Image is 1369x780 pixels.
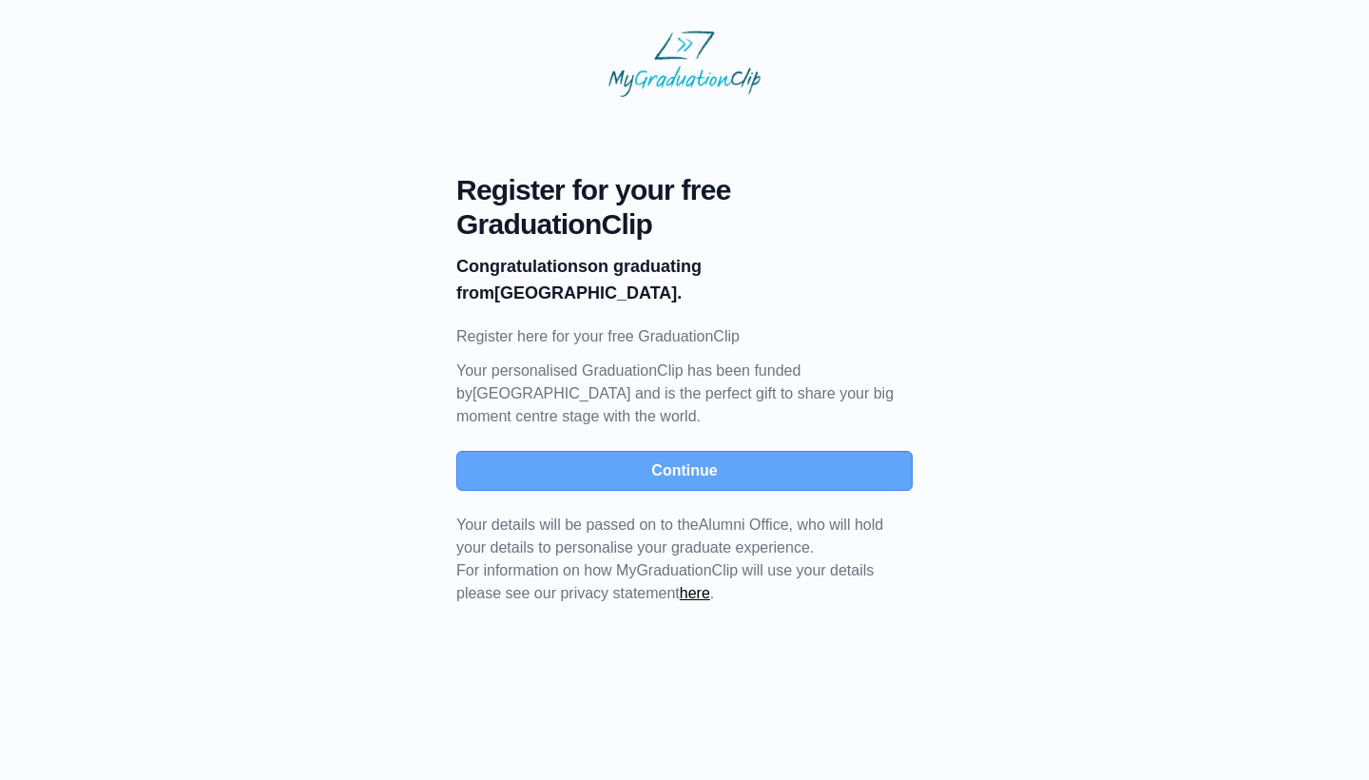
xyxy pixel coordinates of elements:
a: here [680,585,710,601]
button: Continue [456,451,913,491]
span: GraduationClip [456,207,913,242]
p: on graduating from [GEOGRAPHIC_DATA]. [456,253,913,306]
span: Alumni Office [699,517,789,533]
img: MyGraduationClip [608,30,761,97]
span: For information on how MyGraduationClip will use your details please see our privacy statement . [456,517,883,601]
span: Register for your free [456,173,913,207]
b: Congratulations [456,257,588,276]
p: Your personalised GraduationClip has been funded by [GEOGRAPHIC_DATA] and is the perfect gift to ... [456,360,913,428]
span: Your details will be passed on to the , who will hold your details to personalise your graduate e... [456,517,883,556]
p: Register here for your free GraduationClip [456,325,913,348]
